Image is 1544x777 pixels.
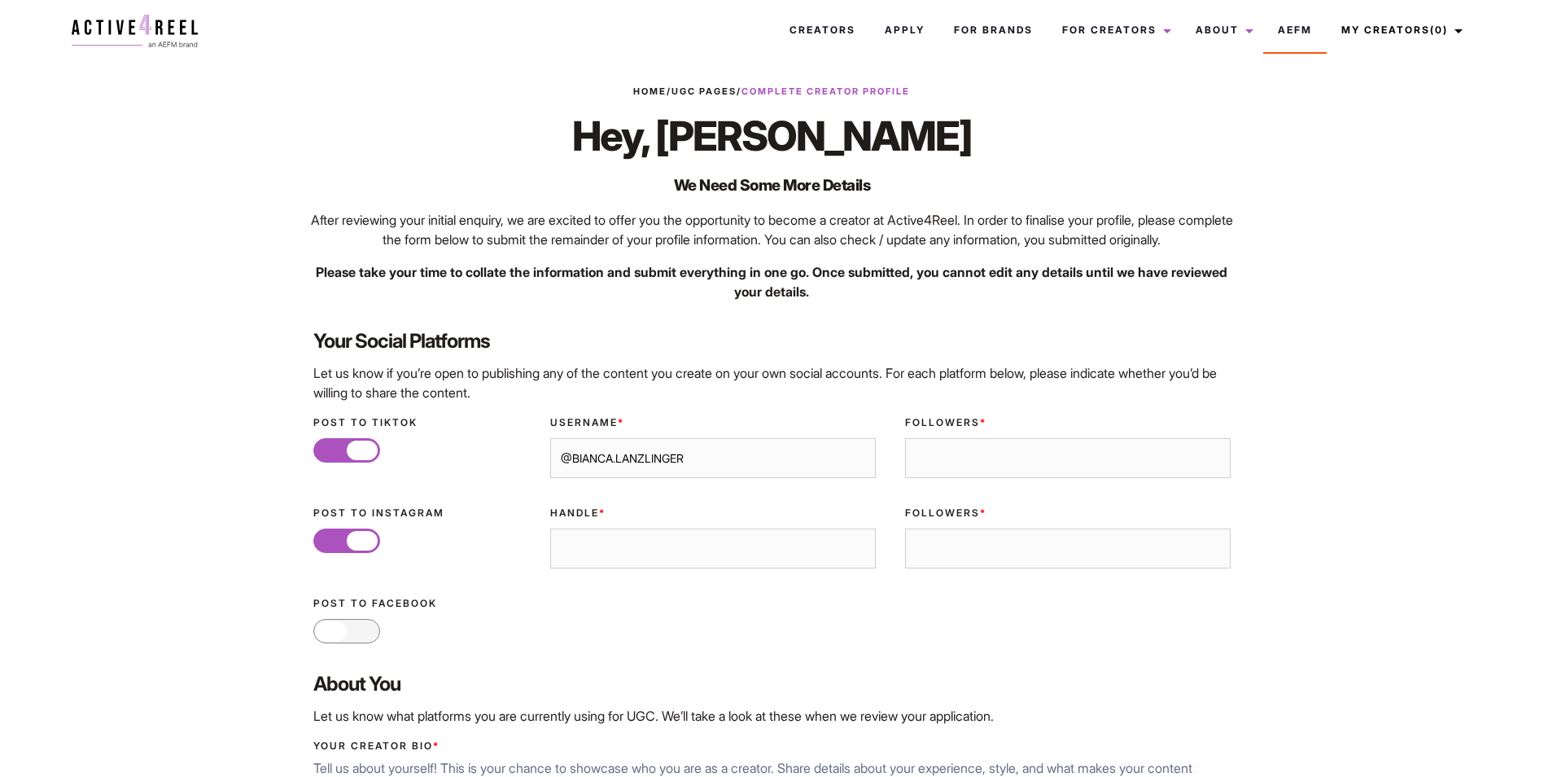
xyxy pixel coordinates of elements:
a: AEFM [1263,8,1327,52]
a: About [1181,8,1263,52]
strong: Please take your time to collate the information and submit everything in one go. Once submitted,... [316,264,1227,300]
label: Your Social Platforms [313,327,1231,355]
label: Handle [550,506,876,520]
a: Home [633,86,667,97]
a: My Creators(0) [1327,8,1472,52]
h1: Hey, [PERSON_NAME] [308,112,1236,160]
a: For Brands [939,8,1048,52]
a: Creators [775,8,870,52]
label: Post to Facebook [313,596,1231,611]
label: Followers [905,506,1231,520]
strong: Complete Creator Profile [741,86,910,97]
a: UGC Pages [671,86,737,97]
a: For Creators [1048,8,1181,52]
p: Let us know if you’re open to publishing any of the content you create on your own social account... [313,363,1231,402]
label: Post to TikTok [313,415,521,430]
p: After reviewing your initial enquiry, we are excited to offer you the opportunity to become a cre... [308,210,1236,249]
span: / / [633,85,910,99]
label: Username [550,415,876,430]
h4: We Need Some More Details [308,173,1236,197]
img: a4r-logo.svg [72,15,198,47]
p: Let us know what platforms you are currently using for UGC. We’ll take a look at these when we re... [313,706,1231,726]
a: Apply [870,8,939,52]
label: About You [313,670,1231,698]
span: (0) [1430,24,1448,36]
label: Your Creator Bio [313,739,1231,753]
label: Post to Instagram [313,506,521,520]
label: Followers [905,415,1231,430]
